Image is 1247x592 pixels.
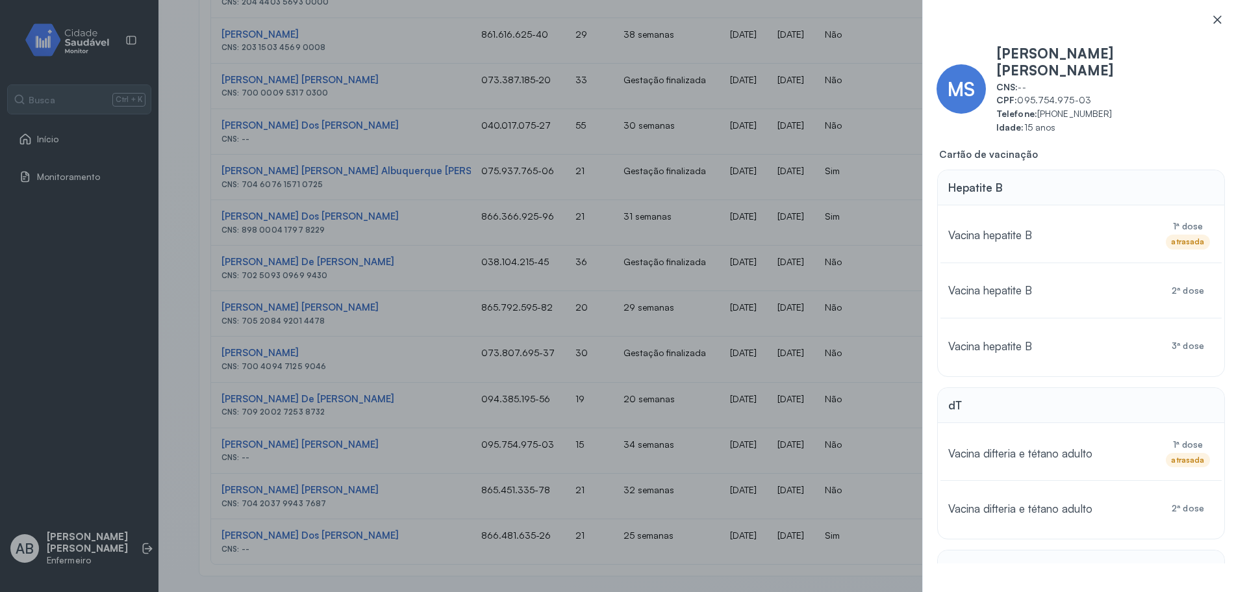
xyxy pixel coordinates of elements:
[948,339,1032,353] span: Vacina hepatite B
[1173,221,1203,232] span: 1ª dose
[1172,503,1204,514] span: 2ª dose
[996,109,1233,120] span: [PHONE_NUMBER]
[948,398,962,412] span: dT
[996,81,1018,92] b: CNS:
[1173,439,1203,450] span: 1ª dose
[996,94,1017,105] b: CPF:
[996,45,1233,79] span: [PERSON_NAME] [PERSON_NAME]
[948,77,975,101] span: MS
[996,95,1233,106] span: 095.754.975-03
[948,446,1092,460] span: Vacina difteria e tétano adulto
[996,108,1037,119] b: Telefone:
[948,502,1092,515] span: Vacina difteria e tétano adulto
[948,181,1003,194] span: Hepatite B
[996,122,1024,133] b: Idade:
[948,228,1032,242] span: Vacina hepatite B
[948,283,1032,297] span: Vacina hepatite B
[1171,456,1204,465] div: atrasada
[1171,237,1204,246] div: atrasada
[996,82,1233,93] span: --
[937,149,1233,161] span: Cartão de vacinação
[1172,341,1204,352] span: 3ª dose
[996,122,1233,133] span: 15 anos
[948,561,974,574] span: dTpa
[1172,285,1204,296] span: 2ª dose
